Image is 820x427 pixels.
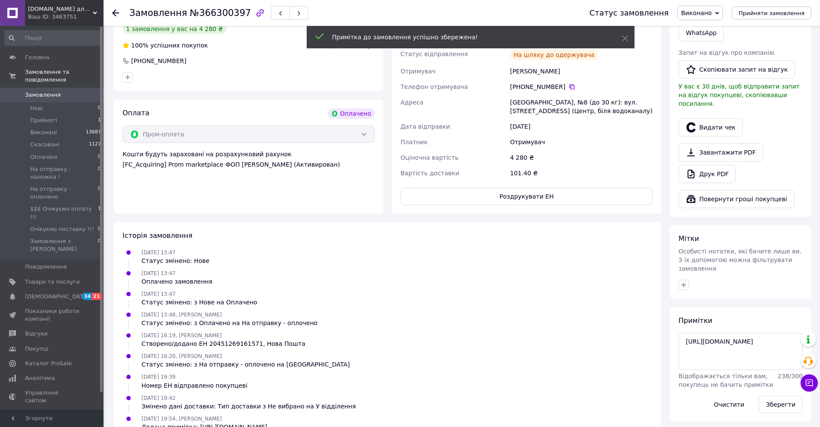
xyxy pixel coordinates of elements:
span: Виконано [681,9,712,16]
span: Запит на відгук про компанію [679,49,774,56]
div: Оплачено замовлення [141,277,212,286]
button: Чат з покупцем [801,374,818,392]
button: Скопіювати запит на відгук [679,60,795,79]
span: [DEMOGRAPHIC_DATA] [25,293,89,300]
span: На отправку - оплочено [30,185,98,201]
div: Ваш ID: 3463751 [28,13,104,21]
span: Замовлення [129,8,187,18]
span: Товари та послуги [25,278,80,286]
div: Статус змінено: з Нове на Оплачено [141,298,257,307]
span: Отримувач [401,68,436,75]
button: Повернути гроші покупцеві [679,190,795,208]
div: 1 замовлення у вас на 4 280 ₴ [123,24,226,34]
span: [DATE] 16:20, [PERSON_NAME] [141,353,222,359]
span: Замовлення та повідомлення [25,68,104,84]
div: [PHONE_NUMBER] [130,57,187,65]
span: Виконані [30,129,57,136]
span: Мітки [679,234,699,243]
span: 1 [98,205,101,221]
div: Отримувач [508,134,654,150]
span: Особисті нотатки, які бачите лише ви. З їх допомогою можна фільтрувати замовлення [679,248,801,272]
span: Телефон отримувача [401,83,468,90]
span: $$$ Очікуємо оплату !!! [30,205,98,221]
div: Змінено дані доставки: Тип доставки з Не вибрано на У відділення [141,402,356,411]
span: [DATE] 16:19, [PERSON_NAME] [141,332,222,338]
div: Кошти будуть зараховані на розрахунковий рахунок [123,150,375,169]
button: Прийняти замовлення [732,6,811,19]
a: WhatsApp [679,24,724,41]
span: Дата відправки [401,123,450,130]
button: Очистити [707,396,752,413]
span: 21 [92,293,102,300]
div: Повернутися назад [112,9,119,17]
span: 13687 [86,129,101,136]
span: Замовлення [25,91,61,99]
button: Роздрукувати ЕН [401,188,653,205]
input: Пошук [4,30,102,46]
span: Управління сайтом [25,389,80,405]
span: Каталог ProSale [25,360,72,367]
div: Номер ЕН відправлено покупцеві [141,381,248,390]
span: Прийняті [30,117,57,124]
span: Покупці [25,345,48,353]
span: Замовлення з [PERSON_NAME] [30,237,98,253]
div: [PERSON_NAME] [508,63,654,79]
span: 1127 [89,141,101,149]
div: 4 280 ₴ [508,150,654,165]
span: Відображається тільки вам, покупець не бачить примітки [679,373,773,388]
span: 34 [82,293,92,300]
div: [PHONE_NUMBER] [510,82,653,91]
span: 0 [98,237,101,253]
div: Статус замовлення [589,9,669,17]
span: Аналітика [25,374,55,382]
button: Зберегти [759,396,803,413]
span: Вартість доставки [401,170,459,177]
span: Статус відправлення [401,51,468,57]
div: 101.40 ₴ [508,165,654,181]
span: Прийняти замовлення [738,10,804,16]
span: 0 [98,153,101,161]
a: Завантажити PDF [679,143,763,161]
span: Показники роботи компанії [25,307,80,323]
div: Примітка до замовлення успішно збережена! [332,33,600,41]
div: [DATE] [508,119,654,134]
textarea: [URL][DOMAIN_NAME] [679,333,803,370]
span: Адреса [401,99,424,106]
span: Головна [25,54,49,61]
span: Скасовані [30,141,60,149]
div: На шляху до одержувача [510,50,598,60]
span: Нові [30,104,43,112]
div: успішних покупок [123,41,208,50]
span: Історія замовлення [123,231,192,240]
span: Примітки [679,316,712,325]
span: [DATE] 13:48, [PERSON_NAME] [141,312,222,318]
span: Повідомлення [25,263,67,271]
div: [GEOGRAPHIC_DATA], №8 (до 30 кг): вул. [STREET_ADDRESS] (Центр, біля водоканалу) [508,95,654,119]
span: 0 [98,165,101,181]
span: Оціночна вартість [401,154,459,161]
span: GIFTOK.COM.UA для себе і не тільки) [28,5,93,13]
div: Статус змінено: з На отправку - оплочено на [GEOGRAPHIC_DATA] [141,360,350,369]
span: [DATE] 13:47 [141,291,176,297]
span: 0 [98,104,101,112]
span: Оплата [123,109,149,117]
span: Оплачені [30,153,57,161]
span: Очікуємо поставку !!! [30,225,94,233]
span: №366300397 [190,8,251,18]
div: Статус змінено: Нове [141,256,210,265]
span: [DATE] 13:47 [141,270,176,276]
span: 1 [98,117,101,124]
span: 238 / 300 [778,373,803,380]
span: [DATE] 13:47 [141,250,176,256]
a: Друк PDF [679,165,736,183]
div: [FC_Acquiring] Prom marketplace ФОП [PERSON_NAME] (Активирован) [123,160,375,169]
span: [DATE] 19:42 [141,395,176,401]
div: Створено/додано ЕН 20451269161571, Нова Пошта [141,339,305,348]
span: 0 [98,185,101,201]
div: Статус змінено: з Оплачено на На отправку - оплочено [141,319,317,327]
span: [DATE] 19:54, [PERSON_NAME] [141,416,222,422]
span: Відгуки [25,330,47,338]
button: Видати чек [679,118,743,136]
div: Оплачено [328,108,374,119]
span: Платник [401,139,428,145]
